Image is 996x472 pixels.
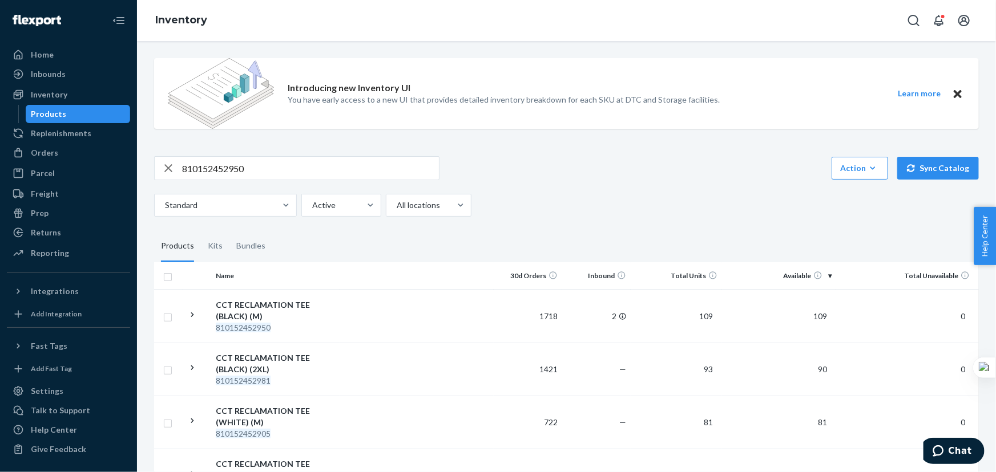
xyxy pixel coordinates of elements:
button: Action [832,157,888,180]
span: 81 [813,417,832,427]
button: Learn more [891,87,948,101]
th: Inbound [562,262,631,290]
a: Add Fast Tag [7,360,130,377]
td: 2 [562,290,631,343]
span: 109 [695,311,717,321]
div: Add Integration [31,309,82,319]
button: Close [950,87,965,101]
div: Give Feedback [31,443,86,455]
input: Active [311,200,312,211]
div: CCT RECLAMATION TEE (WHITE) (M) [216,405,335,428]
a: Prep [7,204,130,222]
th: Total Units [631,262,722,290]
p: Introducing new Inventory UI [288,82,410,95]
td: 1421 [494,343,562,396]
em: 810152452981 [216,376,271,385]
button: Open account menu [953,9,975,32]
span: 0 [956,311,970,321]
input: Standard [164,200,165,211]
th: Total Unavailable [836,262,979,290]
span: — [619,364,626,374]
span: 90 [813,364,832,374]
a: Settings [7,382,130,400]
a: Replenishments [7,124,130,143]
div: Returns [31,227,61,238]
a: Returns [7,223,130,242]
div: Inventory [31,89,67,100]
span: 109 [809,311,832,321]
a: Inventory [7,86,130,104]
em: 810152452950 [216,323,271,332]
em: 810152452905 [216,429,271,438]
div: Parcel [31,168,55,179]
a: Products [26,105,131,123]
div: Fast Tags [31,340,67,352]
td: 722 [494,396,562,449]
th: Available [722,262,836,290]
span: 0 [956,417,970,427]
a: Freight [7,185,130,203]
div: CCT RECLAMATION TEE (BLACK) (M) [216,299,335,322]
img: new-reports-banner-icon.82668bd98b6a51aee86340f2a7b77ae3.png [168,58,274,129]
div: Freight [31,188,59,200]
span: 81 [699,417,717,427]
button: Open Search Box [902,9,925,32]
div: Reporting [31,247,69,259]
button: Integrations [7,282,130,300]
button: Help Center [974,207,996,265]
input: Search inventory by name or sku [182,157,439,180]
div: Kits [208,230,223,262]
div: Replenishments [31,128,91,139]
div: Help Center [31,424,77,436]
a: Home [7,46,130,64]
button: Give Feedback [7,440,130,458]
div: Settings [31,385,63,397]
iframe: Opens a widget where you can chat to one of our agents [924,438,985,466]
a: Add Integration [7,305,130,323]
div: Action [840,162,880,174]
div: Orders [31,147,58,158]
span: 93 [699,364,717,374]
div: Integrations [31,286,79,297]
input: All locations [396,200,397,211]
p: You have early access to a new UI that provides detailed inventory breakdown for each SKU at DTC ... [288,94,720,105]
th: 30d Orders [494,262,562,290]
div: Inbounds [31,68,66,80]
ol: breadcrumbs [146,4,216,37]
div: Bundles [236,230,265,262]
th: Name [211,262,340,290]
a: Orders [7,144,130,162]
div: CCT RECLAMATION TEE (BLACK) (2XL) [216,352,335,375]
a: Inventory [155,14,207,26]
button: Sync Catalog [897,157,979,180]
a: Help Center [7,421,130,439]
div: Home [31,49,54,60]
button: Open notifications [928,9,950,32]
a: Parcel [7,164,130,182]
span: 0 [956,364,970,374]
div: Products [31,108,67,120]
button: Close Navigation [107,9,130,32]
img: Flexport logo [13,15,61,26]
td: 1718 [494,290,562,343]
button: Talk to Support [7,401,130,420]
div: Products [161,230,194,262]
div: Prep [31,207,49,219]
a: Reporting [7,244,130,262]
a: Inbounds [7,65,130,83]
div: Add Fast Tag [31,364,72,373]
div: Talk to Support [31,405,90,416]
button: Fast Tags [7,337,130,355]
span: — [619,417,626,427]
